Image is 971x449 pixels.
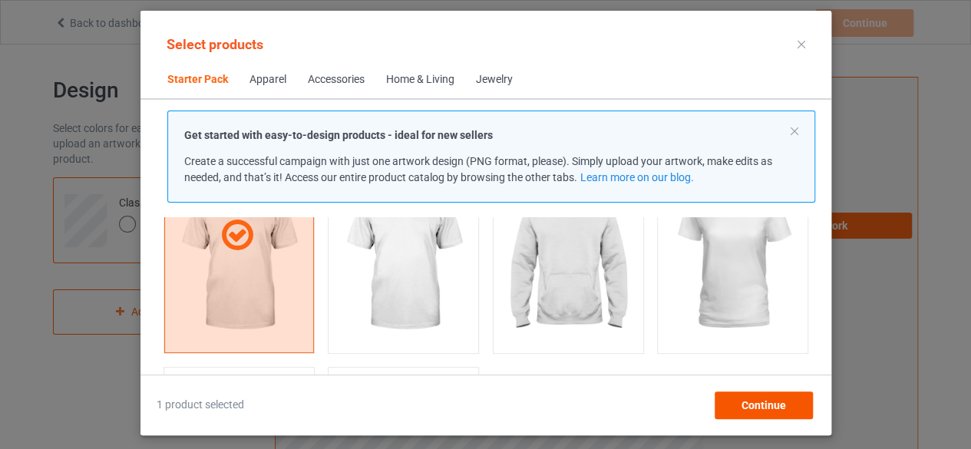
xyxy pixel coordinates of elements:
[167,36,263,52] span: Select products
[476,72,513,87] div: Jewelry
[499,173,636,345] img: regular.jpg
[157,398,244,413] span: 1 product selected
[580,171,693,183] a: Learn more on our blog.
[386,72,454,87] div: Home & Living
[741,399,785,411] span: Continue
[184,155,772,183] span: Create a successful campaign with just one artwork design (PNG format, please). Simply upload you...
[308,72,365,87] div: Accessories
[157,61,239,98] span: Starter Pack
[184,129,493,141] strong: Get started with easy-to-design products - ideal for new sellers
[249,72,286,87] div: Apparel
[664,173,801,345] img: regular.jpg
[714,391,812,419] div: Continue
[335,173,472,345] img: regular.jpg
